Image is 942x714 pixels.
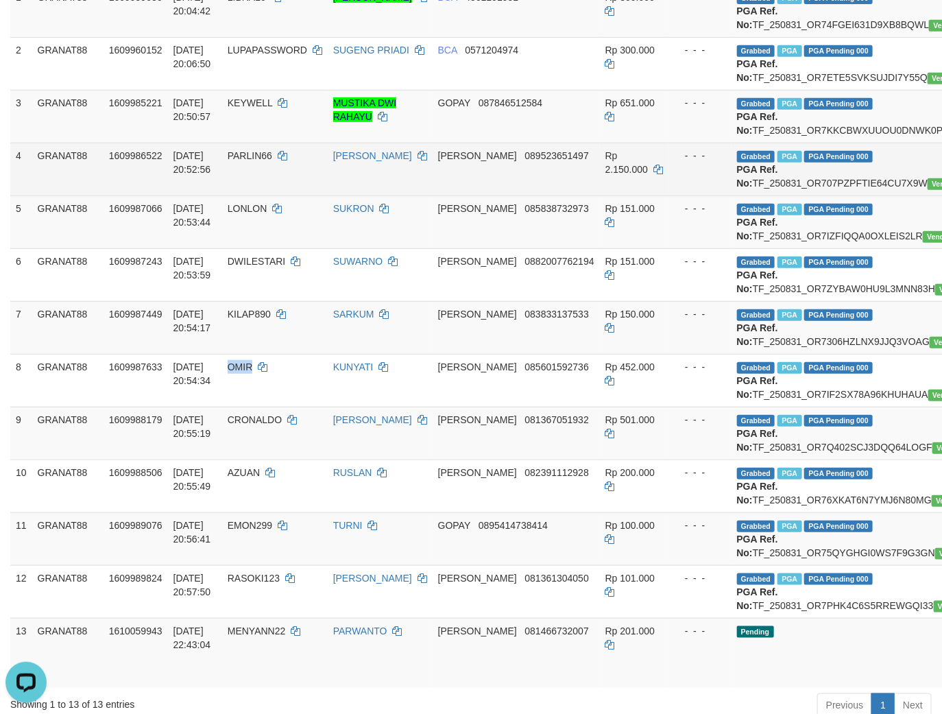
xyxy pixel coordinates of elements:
b: PGA Ref. No: [737,58,778,83]
span: Rp 651.000 [605,97,655,108]
td: GRANAT88 [32,195,104,248]
span: [PERSON_NAME] [438,150,517,161]
div: - - - [674,96,726,110]
td: GRANAT88 [32,460,104,512]
span: 1609988506 [109,467,162,478]
span: Marked by bgndara [777,45,801,57]
span: 1609987066 [109,203,162,214]
span: [DATE] 20:57:50 [173,573,211,597]
div: - - - [674,43,726,57]
span: [PERSON_NAME] [438,361,517,372]
span: Grabbed [737,573,775,585]
b: PGA Ref. No: [737,481,778,505]
span: Rp 200.000 [605,467,655,478]
span: [DATE] 22:43:04 [173,626,211,650]
span: Grabbed [737,415,775,427]
span: Copy 081367051932 to clipboard [525,414,589,425]
span: MENYANN22 [228,626,286,636]
td: 12 [10,565,32,618]
span: [PERSON_NAME] [438,203,517,214]
span: Rp 452.000 [605,361,655,372]
a: PARWANTO [333,626,387,636]
b: PGA Ref. No: [737,586,778,611]
span: 1609985221 [109,97,162,108]
span: PGA Pending [804,415,873,427]
span: RASOKI123 [228,573,280,584]
span: Copy 083833137533 to clipboard [525,309,589,320]
span: [DATE] 20:52:56 [173,150,211,175]
span: Copy 085838732973 to clipboard [525,203,589,214]
span: 1609987449 [109,309,162,320]
span: Rp 150.000 [605,309,655,320]
td: 9 [10,407,32,460]
div: - - - [674,519,726,532]
b: PGA Ref. No: [737,270,778,294]
span: Copy 089523651497 to clipboard [525,150,589,161]
span: 1609988179 [109,414,162,425]
span: BCA [438,45,457,56]
div: - - - [674,254,726,268]
span: 1609960152 [109,45,162,56]
span: [DATE] 20:53:44 [173,203,211,228]
span: [DATE] 20:54:17 [173,309,211,333]
span: Marked by bgnabdullah [777,468,801,479]
span: AZUAN [228,467,260,478]
span: Copy 081466732007 to clipboard [525,626,589,636]
span: Grabbed [737,45,775,57]
span: 1609987243 [109,256,162,267]
span: LONLON [228,203,267,214]
span: [DATE] 20:56:41 [173,520,211,545]
span: GOPAY [438,97,470,108]
td: GRANAT88 [32,407,104,460]
td: 3 [10,90,32,143]
b: PGA Ref. No: [737,534,778,558]
span: Copy 081361304050 to clipboard [525,573,589,584]
span: 1610059943 [109,626,162,636]
span: Copy 0571204974 to clipboard [465,45,518,56]
span: [PERSON_NAME] [438,414,517,425]
span: Marked by bgnabdullah [777,257,801,268]
span: Rp 201.000 [605,626,655,636]
td: 5 [10,195,32,248]
b: PGA Ref. No: [737,5,778,30]
span: Grabbed [737,151,775,163]
span: GOPAY [438,520,470,531]
span: Rp 100.000 [605,520,655,531]
b: PGA Ref. No: [737,217,778,241]
span: PGA Pending [804,309,873,321]
span: PGA Pending [804,204,873,215]
span: Marked by bgnabdullah [777,415,801,427]
span: Marked by bgnabdullah [777,573,801,585]
span: PGA Pending [804,257,873,268]
td: GRANAT88 [32,618,104,688]
a: SUKRON [333,203,374,214]
span: [PERSON_NAME] [438,573,517,584]
span: [DATE] 20:54:34 [173,361,211,386]
button: Open LiveChat chat widget [5,5,47,47]
span: 1609989824 [109,573,162,584]
span: PGA Pending [804,151,873,163]
div: - - - [674,624,726,638]
span: [DATE] 20:55:49 [173,467,211,492]
span: Marked by bgnabdullah [777,151,801,163]
div: Showing 1 to 13 of 13 entries [10,692,383,711]
td: GRANAT88 [32,248,104,301]
div: - - - [674,413,726,427]
td: 2 [10,37,32,90]
span: [PERSON_NAME] [438,626,517,636]
span: LUPAPASSWORD [228,45,307,56]
span: Grabbed [737,257,775,268]
span: EMON299 [228,520,272,531]
span: PGA Pending [804,468,873,479]
a: SUWARNO [333,256,383,267]
span: [PERSON_NAME] [438,309,517,320]
span: Rp 101.000 [605,573,655,584]
span: Copy 087846512584 to clipboard [479,97,542,108]
div: - - - [674,360,726,374]
span: 1609987633 [109,361,162,372]
span: Copy 085601592736 to clipboard [525,361,589,372]
td: 6 [10,248,32,301]
span: Grabbed [737,362,775,374]
span: [DATE] 20:55:19 [173,414,211,439]
a: SUGENG PRIADI [333,45,409,56]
